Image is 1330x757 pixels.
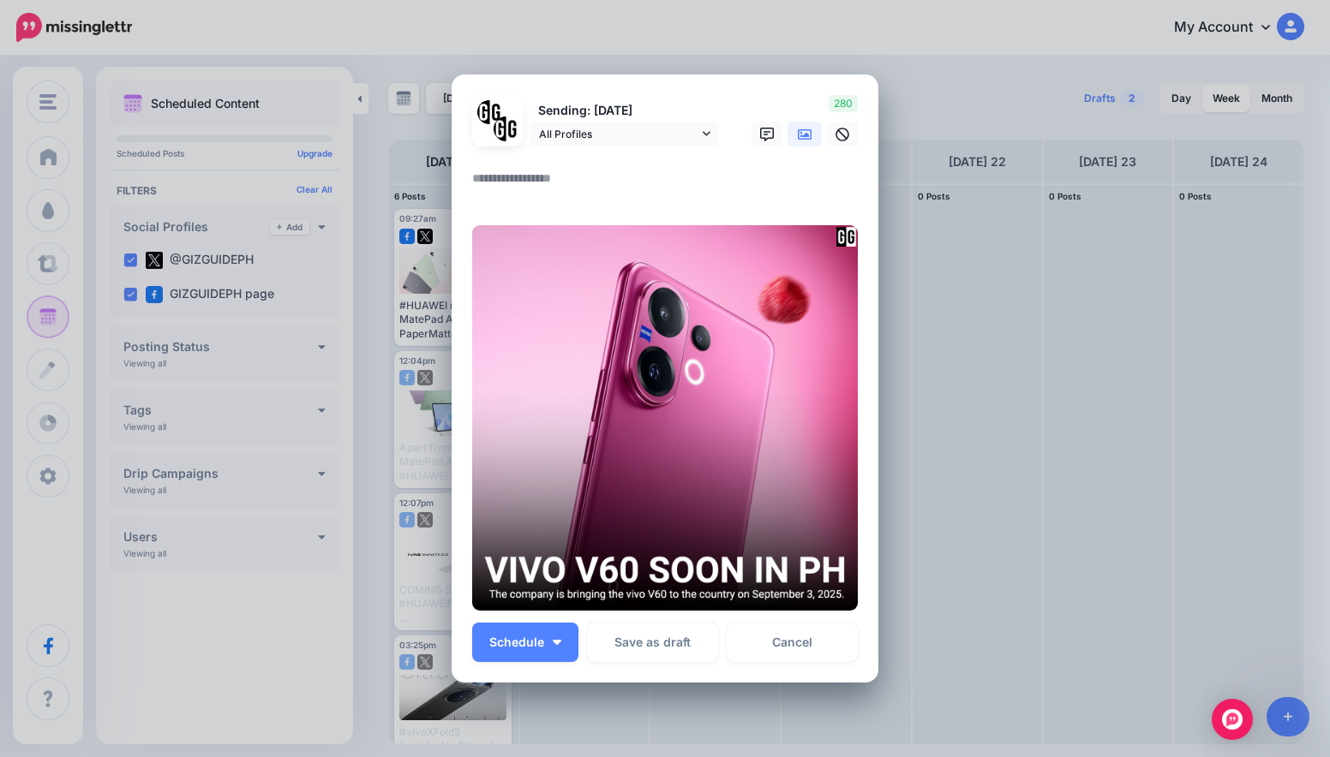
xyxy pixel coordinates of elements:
div: Open Intercom Messenger [1212,699,1253,740]
img: JT5sWCfR-79925.png [494,116,518,141]
img: 353459792_649996473822713_4483302954317148903_n-bsa138318.png [477,100,502,125]
p: Sending: [DATE] [530,101,719,121]
span: 280 [829,95,858,112]
span: Schedule [489,636,544,648]
button: Schedule [472,623,578,662]
img: arrow-down-white.png [553,640,561,645]
a: All Profiles [530,122,719,146]
span: All Profiles [539,125,698,143]
img: 0UVYAJUM2G6USWLY2LK1526UBNA7MZBY.png [472,225,858,611]
button: Save as draft [587,623,718,662]
a: Cancel [727,623,858,662]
